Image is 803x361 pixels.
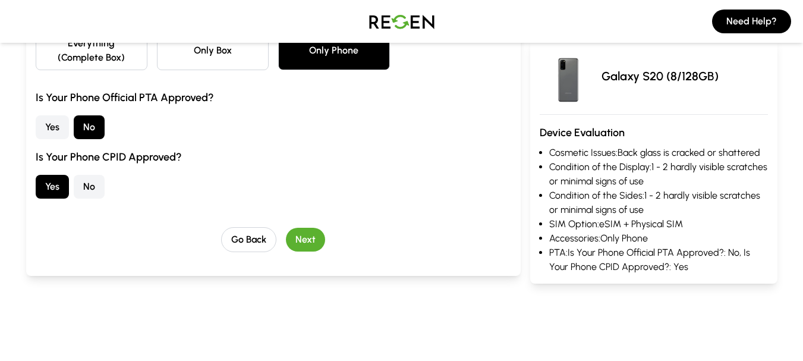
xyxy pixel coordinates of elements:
img: Galaxy S20 [540,48,597,105]
button: Everything (Complete Box) [36,31,147,70]
h3: Device Evaluation [540,124,768,141]
li: Condition of the Sides: 1 - 2 hardly visible scratches or minimal signs of use [549,189,768,217]
li: Accessories: Only Phone [549,231,768,246]
button: No [74,175,105,199]
p: Galaxy S20 (8/128GB) [602,68,719,84]
button: Yes [36,115,69,139]
button: Yes [36,175,69,199]
button: Go Back [221,227,276,252]
li: PTA: Is Your Phone Official PTA Approved?: No, Is Your Phone CPID Approved?: Yes [549,246,768,274]
li: SIM Option: eSIM + Physical SIM [549,217,768,231]
li: Condition of the Display: 1 - 2 hardly visible scratches or minimal signs of use [549,160,768,189]
li: Cosmetic Issues: Back glass is cracked or shattered [549,146,768,160]
button: No [74,115,105,139]
button: Need Help? [712,10,791,33]
button: Only Box [157,31,269,70]
button: Next [286,228,325,252]
button: Only Phone [278,31,390,70]
img: Logo [360,5,443,38]
h3: Is Your Phone Official PTA Approved? [36,89,511,106]
h3: Is Your Phone CPID Approved? [36,149,511,165]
